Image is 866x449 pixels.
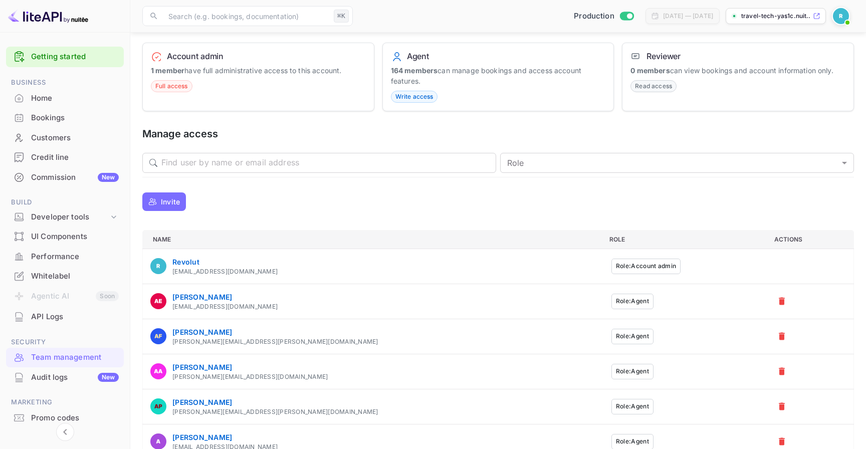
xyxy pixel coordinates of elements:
[6,227,124,246] a: UI Components
[150,363,166,379] img: Abhijith Anilkumar
[172,407,378,416] div: [PERSON_NAME][EMAIL_ADDRESS][PERSON_NAME][DOMAIN_NAME]
[6,168,124,186] a: CommissionNew
[6,148,124,166] a: Credit line
[31,211,109,223] div: Developer tools
[6,348,124,366] a: Team management
[6,267,124,286] div: Whitelabel
[646,51,681,61] h6: Reviewer
[161,153,496,173] input: Find user by name or email address
[6,208,124,226] div: Developer tools
[31,352,119,363] div: Team management
[31,132,119,144] div: Customers
[574,11,614,22] span: Production
[150,293,166,309] img: Abdellah Essaidi
[741,12,811,21] p: travel-tech-yas1c.nuit...
[6,128,124,147] a: Customers
[151,82,192,91] span: Full access
[570,11,637,22] div: Switch to Sandbox mode
[162,6,330,26] input: Search (e.g. bookings, documentation)
[31,412,119,424] div: Promo codes
[6,368,124,386] a: Audit logsNew
[172,292,278,302] div: [PERSON_NAME]
[172,372,328,381] div: [PERSON_NAME][EMAIL_ADDRESS][DOMAIN_NAME]
[6,408,124,427] a: Promo codes
[172,267,278,276] div: [EMAIL_ADDRESS][DOMAIN_NAME]
[630,65,845,76] p: can view bookings and account information only.
[161,196,180,207] p: Invite
[6,307,124,327] div: API Logs
[6,77,124,88] span: Business
[663,12,713,21] div: [DATE] — [DATE]
[172,432,278,442] div: [PERSON_NAME]
[172,337,378,346] div: [PERSON_NAME][EMAIL_ADDRESS][PERSON_NAME][DOMAIN_NAME]
[151,66,184,75] strong: 1 member
[172,302,278,311] div: [EMAIL_ADDRESS][DOMAIN_NAME]
[6,197,124,208] span: Build
[611,259,681,274] button: Role:Account admin
[31,271,119,282] div: Whitelabel
[611,329,654,344] button: Role:Agent
[611,364,654,379] button: Role:Agent
[6,408,124,428] div: Promo codes
[98,373,119,382] div: New
[6,168,124,187] div: CommissionNew
[172,362,328,372] div: [PERSON_NAME]
[150,258,166,274] img: Revolut
[6,47,124,67] div: Getting started
[6,89,124,108] div: Home
[142,127,854,141] h5: Manage access
[601,230,766,249] th: Role
[151,65,366,76] p: have full administrative access to this account.
[391,65,606,86] p: can manage bookings and access account features.
[172,257,278,267] div: Revolut
[98,173,119,182] div: New
[6,108,124,128] div: Bookings
[391,92,438,101] span: Write access
[611,294,654,309] button: Role:Agent
[6,397,124,408] span: Marketing
[143,230,601,249] th: Name
[6,108,124,127] a: Bookings
[630,66,670,75] strong: 0 members
[150,398,166,414] img: Abhilash Pathania
[631,82,676,91] span: Read access
[31,112,119,124] div: Bookings
[31,93,119,104] div: Home
[8,8,88,24] img: LiteAPI logo
[31,152,119,163] div: Credit line
[6,247,124,267] div: Performance
[167,51,224,61] h6: Account admin
[391,66,438,75] strong: 164 members
[56,423,74,441] button: Collapse navigation
[611,399,654,414] button: Role:Agent
[6,307,124,326] a: API Logs
[6,227,124,247] div: UI Components
[6,247,124,266] a: Performance
[172,397,378,407] div: [PERSON_NAME]
[407,51,429,61] h6: Agent
[31,231,119,243] div: UI Components
[6,89,124,107] a: Home
[150,328,166,344] img: Abdulla Fahad
[142,192,186,211] button: Invite
[31,372,119,383] div: Audit logs
[334,10,349,23] div: ⌘K
[172,327,378,337] div: [PERSON_NAME]
[31,51,119,63] a: Getting started
[6,267,124,285] a: Whitelabel
[6,148,124,167] div: Credit line
[6,348,124,367] div: Team management
[6,337,124,348] span: Security
[6,128,124,148] div: Customers
[31,172,119,183] div: Commission
[833,8,849,24] img: Revolut
[6,368,124,387] div: Audit logsNew
[31,251,119,263] div: Performance
[766,230,853,249] th: Actions
[31,311,119,323] div: API Logs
